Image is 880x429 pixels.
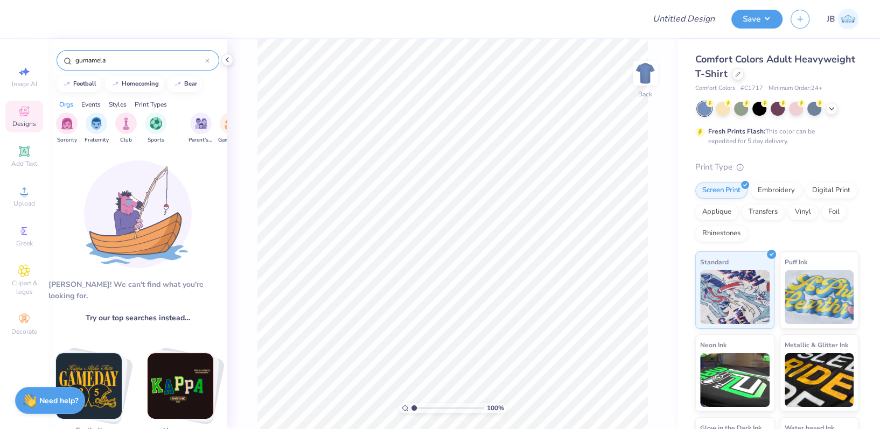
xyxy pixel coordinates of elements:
[115,112,137,144] button: filter button
[218,112,243,144] button: filter button
[225,117,237,130] img: Game Day Image
[111,81,120,87] img: trend_line.gif
[184,81,197,87] div: bear
[741,84,763,93] span: # C1717
[48,279,227,301] div: [PERSON_NAME]! We can't find what you're looking for.
[73,81,96,87] div: football
[5,279,43,296] span: Clipart & logos
[695,226,748,242] div: Rhinestones
[751,182,802,199] div: Embroidery
[56,353,122,419] img: football
[769,84,822,93] span: Minimum Order: 24 +
[148,353,213,419] img: homecoming
[731,10,783,29] button: Save
[148,136,164,144] span: Sports
[56,112,78,144] div: filter for Sorority
[788,204,818,220] div: Vinyl
[11,327,37,336] span: Decorate
[85,136,109,144] span: Fraternity
[39,396,78,406] strong: Need help?
[487,403,504,413] span: 100 %
[218,136,243,144] span: Game Day
[821,204,847,220] div: Foil
[695,204,738,220] div: Applique
[785,353,854,407] img: Metallic & Glitter Ink
[85,112,109,144] div: filter for Fraternity
[708,126,841,146] div: This color can be expedited for 5 day delivery.
[57,76,101,92] button: football
[695,53,855,80] span: Comfort Colors Adult Heavyweight T-Shirt
[827,9,858,30] a: JB
[120,136,132,144] span: Club
[12,80,37,88] span: Image AI
[57,136,77,144] span: Sorority
[84,160,192,268] img: Loading...
[785,256,807,268] span: Puff Ink
[785,270,854,324] img: Puff Ink
[167,76,202,92] button: bear
[638,89,652,99] div: Back
[120,117,132,130] img: Club Image
[81,100,101,109] div: Events
[695,161,858,173] div: Print Type
[145,112,166,144] button: filter button
[837,9,858,30] img: Joshua Batinga
[74,55,205,66] input: Try "Alpha"
[105,76,164,92] button: homecoming
[644,8,723,30] input: Untitled Design
[173,81,182,87] img: trend_line.gif
[145,112,166,144] div: filter for Sports
[150,117,162,130] img: Sports Image
[700,270,770,324] img: Standard
[188,112,213,144] button: filter button
[700,353,770,407] img: Neon Ink
[62,81,71,87] img: trend_line.gif
[195,117,207,130] img: Parent's Weekend Image
[695,182,748,199] div: Screen Print
[188,136,213,144] span: Parent's Weekend
[634,62,656,84] img: Back
[61,117,73,130] img: Sorority Image
[805,182,857,199] div: Digital Print
[122,81,159,87] div: homecoming
[85,112,109,144] button: filter button
[708,127,765,136] strong: Fresh Prints Flash:
[700,339,727,350] span: Neon Ink
[11,159,37,168] span: Add Text
[12,119,36,128] span: Designs
[188,112,213,144] div: filter for Parent's Weekend
[742,204,785,220] div: Transfers
[135,100,167,109] div: Print Types
[13,199,35,208] span: Upload
[115,112,137,144] div: filter for Club
[695,84,735,93] span: Comfort Colors
[86,312,190,323] span: Try our top searches instead…
[218,112,243,144] div: filter for Game Day
[56,112,78,144] button: filter button
[16,239,33,248] span: Greek
[827,13,835,25] span: JB
[90,117,102,130] img: Fraternity Image
[109,100,127,109] div: Styles
[785,339,848,350] span: Metallic & Glitter Ink
[700,256,729,268] span: Standard
[59,100,73,109] div: Orgs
